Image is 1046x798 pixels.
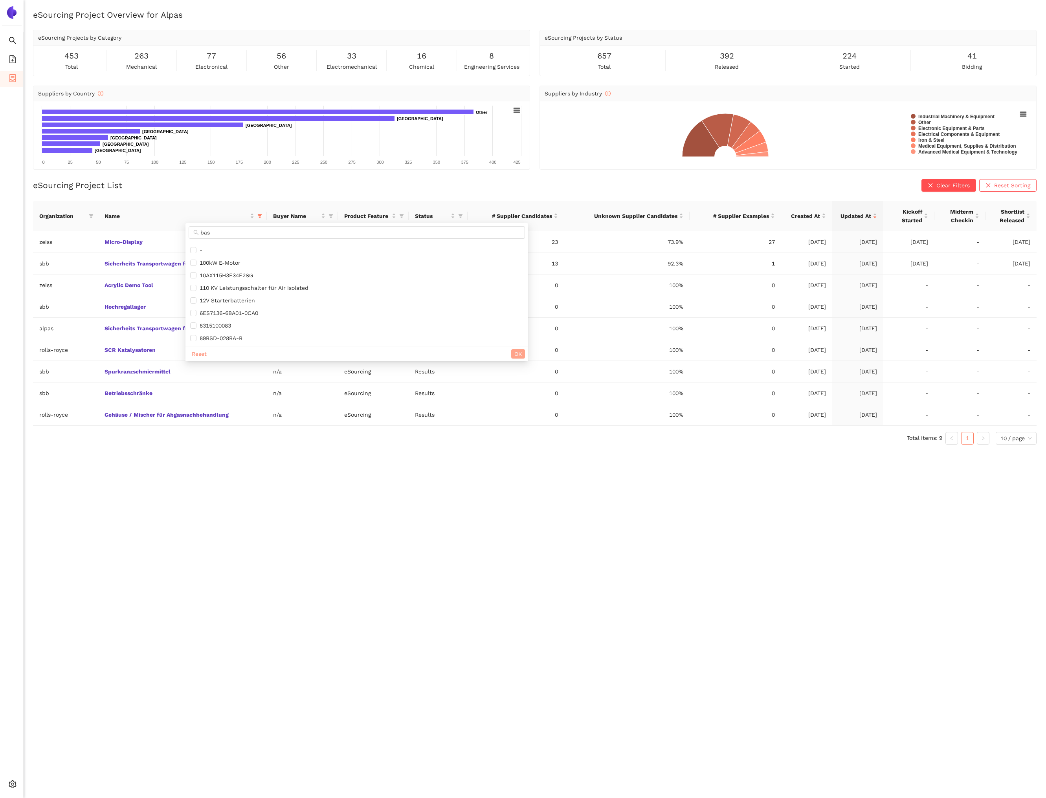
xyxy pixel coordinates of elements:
td: 0 [690,383,781,404]
td: Results [409,404,468,426]
text: 125 [179,160,186,165]
td: - [934,404,985,426]
td: zeiss [33,275,98,296]
button: right [977,432,989,445]
li: Previous Page [945,432,958,445]
span: Name [105,212,248,220]
text: 350 [433,160,440,165]
td: n/a [267,339,338,361]
td: eSourcing [338,404,409,426]
td: - [985,339,1037,361]
text: [GEOGRAPHIC_DATA] [95,148,141,153]
span: other [274,62,289,71]
span: 453 [64,50,79,62]
td: eSourcing [338,383,409,404]
span: Shortlist Released [992,207,1024,225]
text: Other [476,110,488,115]
span: setting [9,778,17,793]
text: [GEOGRAPHIC_DATA] [142,129,189,134]
span: filter [256,210,264,222]
td: sbb [33,361,98,383]
td: Results [409,383,468,404]
span: Buyer Name [273,212,319,220]
button: closeReset Sorting [979,179,1037,192]
span: 263 [134,50,149,62]
td: - [934,361,985,383]
td: 100% [564,404,690,426]
td: 0 [468,404,564,426]
span: Midterm Checkin [941,207,973,225]
td: [DATE] [832,339,883,361]
text: Other [918,120,931,125]
span: file-add [9,53,17,68]
text: [GEOGRAPHIC_DATA] [103,142,149,146]
span: search [9,34,17,49]
span: Clear Filters [936,181,970,190]
th: this column's title is Product Feature,this column is sortable [338,201,409,231]
span: Product Feature [344,212,390,220]
text: 425 [513,160,520,165]
span: Kickoff Started [890,207,922,225]
td: n/a [267,404,338,426]
td: 0 [690,296,781,318]
td: - [883,318,934,339]
button: closeClear Filters [921,179,976,192]
span: mechanical [126,62,157,71]
td: [DATE] [832,404,883,426]
span: electronical [195,62,228,71]
h2: eSourcing Project Overview for Alpas [33,9,1037,20]
span: Updated At [839,212,871,220]
th: this column's title is Status,this column is sortable [409,201,468,231]
text: Iron & Steel [918,137,945,143]
text: 100 [151,160,158,165]
td: [DATE] [781,361,832,383]
img: Logo [6,6,18,19]
td: 0 [468,339,564,361]
td: 0 [468,296,564,318]
td: [DATE] [985,253,1037,275]
td: n/a [267,361,338,383]
td: - [985,404,1037,426]
td: - [985,296,1037,318]
text: 225 [292,160,299,165]
td: [DATE] [883,231,934,253]
button: left [945,432,958,445]
td: n/a [267,318,338,339]
span: electromechanical [327,62,377,71]
td: - [934,339,985,361]
td: 0 [468,275,564,296]
span: filter [457,210,464,222]
span: info-circle [98,91,103,96]
td: 0 [690,275,781,296]
td: [DATE] [832,361,883,383]
td: eSourcing [338,253,409,275]
td: 73.9% [564,231,690,253]
span: released [715,62,739,71]
th: this column's title is # Supplier Candidates,this column is sortable [468,201,564,231]
td: [DATE] [781,275,832,296]
text: 300 [376,160,384,165]
td: - [883,275,934,296]
text: Electrical Components & Equipment [918,132,1000,137]
text: Advanced Medical Equipment & Technology [918,149,1017,155]
span: filter [327,210,335,222]
span: started [839,62,860,71]
span: bidding [962,62,982,71]
li: Total items: 9 [907,432,942,445]
span: 16 [417,50,426,62]
th: this column's title is # Supplier Examples,this column is sortable [690,201,781,231]
td: - [985,275,1037,296]
td: 100% [564,361,690,383]
span: 33 [347,50,356,62]
text: 0 [42,160,44,165]
text: 175 [236,160,243,165]
text: 50 [96,160,101,165]
td: [DATE] [832,318,883,339]
span: filter [257,214,262,218]
td: [DATE] [832,231,883,253]
td: 0 [690,404,781,426]
td: [PERSON_NAME] [267,253,338,275]
td: Results [409,318,468,339]
td: eSourcing [338,361,409,383]
span: # Supplier Examples [696,212,769,220]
